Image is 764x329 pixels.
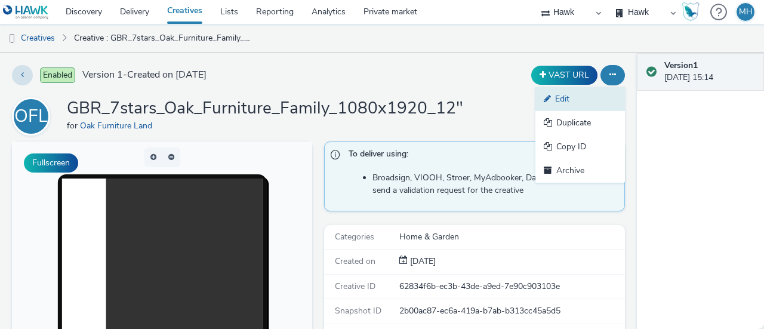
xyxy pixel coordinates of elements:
[12,110,55,122] a: OFL
[372,172,618,196] li: Broadsign, VIOOH, Stroer, MyAdbooker, Dax or Phenix Digital: send a validation request for the cr...
[682,2,700,21] img: Hawk Academy
[535,111,625,135] a: Duplicate
[40,67,75,83] span: Enabled
[335,256,375,267] span: Created on
[335,231,374,242] span: Categories
[67,120,80,131] span: for
[6,33,18,45] img: dooh
[664,60,698,71] strong: Version 1
[399,281,624,293] div: 62834f6b-ec3b-43de-a9ed-7e90c903103e
[335,305,381,316] span: Snapshot ID
[531,66,597,85] button: VAST URL
[739,3,753,21] div: MH
[408,256,436,267] span: [DATE]
[67,97,463,120] h1: GBR_7stars_Oak_Furniture_Family_1080x1920_12"
[535,87,625,111] a: Edit
[3,5,49,20] img: undefined Logo
[408,256,436,267] div: Creation 07 October 2025, 15:14
[24,153,78,173] button: Fullscreen
[14,100,48,133] div: OFL
[82,68,207,82] span: Version 1 - Created on [DATE]
[80,120,157,131] a: Oak Furniture Land
[528,66,600,85] div: Duplicate the creative as a VAST URL
[535,135,625,159] a: Copy ID
[664,60,754,84] div: [DATE] 15:14
[399,305,624,317] div: 2b00ac87-ec6a-419a-b7ab-b313cc45a5d5
[399,231,624,243] div: Home & Garden
[68,24,259,53] a: Creative : GBR_7stars_Oak_Furniture_Family_1080x1920_12"
[535,159,625,183] a: Archive
[682,2,704,21] a: Hawk Academy
[349,148,612,164] span: To deliver using:
[335,281,375,292] span: Creative ID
